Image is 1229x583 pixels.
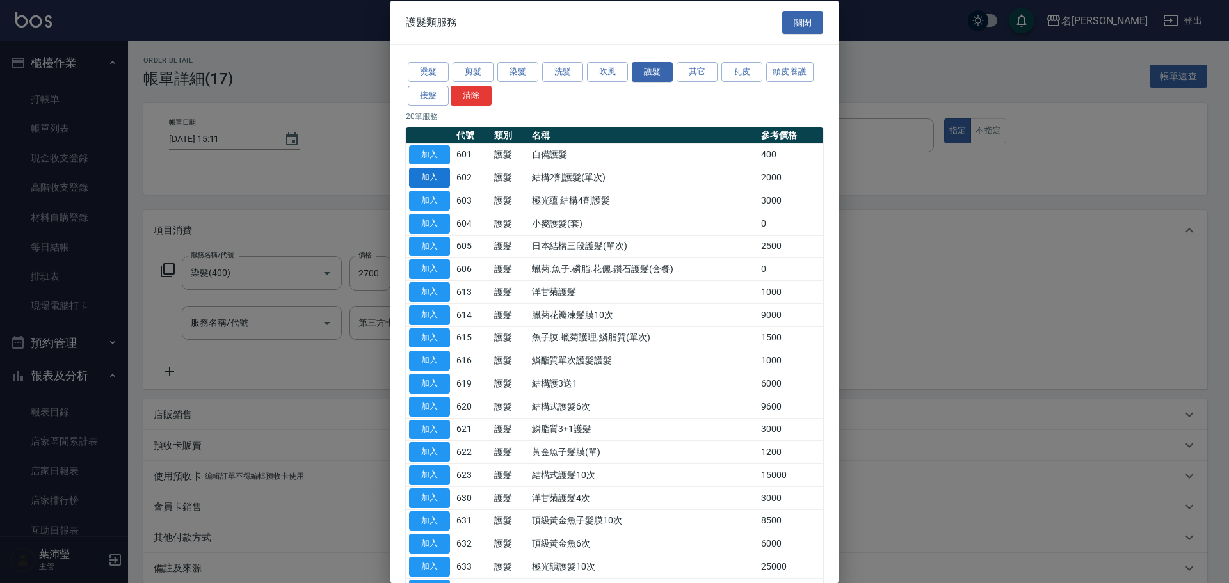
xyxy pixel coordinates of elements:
[409,213,450,233] button: 加入
[529,486,758,509] td: 洋甘菊護髮4次
[529,189,758,212] td: 極光蘊 結構4劑護髮
[758,257,823,280] td: 0
[409,396,450,416] button: 加入
[758,532,823,555] td: 6000
[409,488,450,507] button: 加入
[491,189,529,212] td: 護髮
[529,463,758,486] td: 結構式護髮10次
[529,440,758,463] td: 黃金魚子髮膜(單)
[529,166,758,189] td: 結構2劑護髮(單次)
[758,418,823,441] td: 3000
[451,85,492,105] button: 清除
[408,62,449,82] button: 燙髮
[491,440,529,463] td: 護髮
[453,440,491,463] td: 622
[529,395,758,418] td: 結構式護髮6次
[453,463,491,486] td: 623
[453,532,491,555] td: 632
[529,212,758,235] td: 小麥護髮(套)
[406,15,457,28] span: 護髮類服務
[758,486,823,509] td: 3000
[491,280,529,303] td: 護髮
[453,395,491,418] td: 620
[409,442,450,462] button: 加入
[409,259,450,279] button: 加入
[409,305,450,324] button: 加入
[453,486,491,509] td: 630
[766,62,814,82] button: 頭皮養護
[529,326,758,349] td: 魚子膜.蠟菊護理.鱗脂質(單次)
[409,557,450,577] button: 加入
[409,465,450,485] button: 加入
[529,532,758,555] td: 頂級黃金魚6次
[529,509,758,532] td: 頂級黃金魚子髮膜10次
[409,419,450,439] button: 加入
[491,257,529,280] td: 護髮
[408,85,449,105] button: 接髮
[409,534,450,554] button: 加入
[758,235,823,258] td: 2500
[529,349,758,372] td: 鱗酯質單次護髮護髮
[542,62,583,82] button: 洗髮
[529,303,758,326] td: 臘菊花瓣凍髮膜10次
[491,555,529,578] td: 護髮
[491,349,529,372] td: 護髮
[409,236,450,256] button: 加入
[758,463,823,486] td: 15000
[453,143,491,166] td: 601
[491,418,529,441] td: 護髮
[453,257,491,280] td: 606
[453,189,491,212] td: 603
[491,212,529,235] td: 護髮
[758,440,823,463] td: 1200
[453,303,491,326] td: 614
[782,10,823,34] button: 關閉
[453,62,494,82] button: 剪髮
[409,511,450,531] button: 加入
[491,532,529,555] td: 護髮
[491,303,529,326] td: 護髮
[453,235,491,258] td: 605
[758,212,823,235] td: 0
[758,127,823,143] th: 參考價格
[758,555,823,578] td: 25000
[721,62,762,82] button: 瓦皮
[677,62,718,82] button: 其它
[453,280,491,303] td: 613
[529,127,758,143] th: 名稱
[409,351,450,371] button: 加入
[491,143,529,166] td: 護髮
[453,212,491,235] td: 604
[758,303,823,326] td: 9000
[529,280,758,303] td: 洋甘菊護髮
[409,191,450,211] button: 加入
[453,509,491,532] td: 631
[758,166,823,189] td: 2000
[491,127,529,143] th: 類別
[409,145,450,164] button: 加入
[758,189,823,212] td: 3000
[758,280,823,303] td: 1000
[529,418,758,441] td: 鱗脂質3+1護髮
[491,395,529,418] td: 護髮
[409,168,450,188] button: 加入
[758,372,823,395] td: 6000
[406,110,823,122] p: 20 筆服務
[491,463,529,486] td: 護髮
[529,257,758,280] td: 蠟菊.魚子.磷脂.花儷.鑽石護髮(套餐)
[409,374,450,394] button: 加入
[453,418,491,441] td: 621
[453,555,491,578] td: 633
[491,166,529,189] td: 護髮
[491,326,529,349] td: 護髮
[529,235,758,258] td: 日本結構三段護髮(單次)
[529,372,758,395] td: 結構護3送1
[529,555,758,578] td: 極光韻護髮10次
[758,349,823,372] td: 1000
[453,127,491,143] th: 代號
[453,349,491,372] td: 616
[491,486,529,509] td: 護髮
[453,166,491,189] td: 602
[491,372,529,395] td: 護髮
[758,509,823,532] td: 8500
